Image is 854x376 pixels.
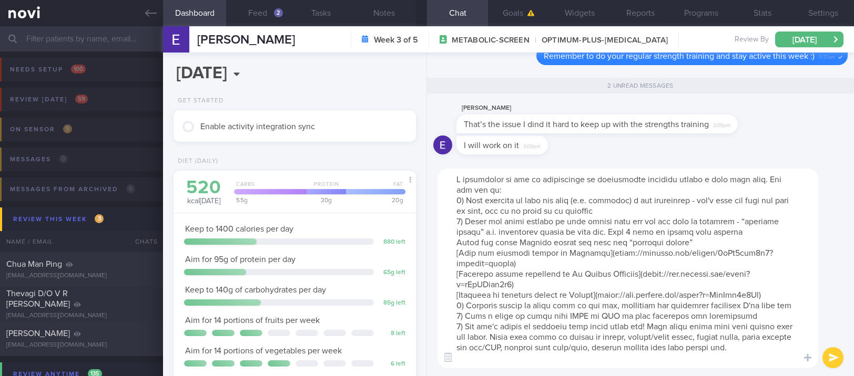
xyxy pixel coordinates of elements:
span: Review By [735,35,769,45]
div: [PERSON_NAME] [456,102,769,114]
span: Aim for 95g of protein per day [185,255,296,264]
span: Aim for 14 portions of vegetables per week [185,347,342,355]
div: [EMAIL_ADDRESS][DOMAIN_NAME] [6,272,157,280]
div: 2 [274,8,283,17]
span: Chua Man Ping [6,260,62,268]
span: [PERSON_NAME] [6,329,70,338]
span: I will work on it [464,141,519,150]
span: Keep to 1400 calories per day [185,225,293,233]
span: 9 [63,124,72,133]
span: 0 [59,154,68,163]
div: 880 left [379,238,405,246]
button: [DATE] [775,32,843,47]
span: Keep to 140g of carbohydrates per day [185,286,326,294]
div: Review this week [11,212,106,226]
div: 55 g [231,197,307,203]
div: Messages from Archived [7,182,138,196]
div: 520 [184,179,223,197]
span: That’s the issue I dind it hard to keep up with the strengths training [464,120,709,129]
div: 8 left [379,330,405,338]
span: METABOLIC-SCREEN [452,35,530,46]
span: 100 [71,65,86,74]
div: Review [DATE] [7,92,90,107]
div: 30 g [303,197,346,203]
span: 9:37am [819,51,835,61]
div: Get Started [174,97,223,105]
div: Protein [303,181,346,194]
div: 6 left [379,360,405,368]
span: 3:09pm [713,119,730,129]
div: On sensor [7,122,75,137]
span: OPTIMUM-PLUS-[MEDICAL_DATA] [530,35,668,46]
div: [EMAIL_ADDRESS][DOMAIN_NAME] [6,341,157,349]
div: Diet (Daily) [174,158,218,165]
div: Chats [121,231,163,252]
div: kcal [DATE] [184,179,223,206]
div: Messages [7,152,70,166]
span: [PERSON_NAME] [197,34,295,46]
div: Carbs [231,181,307,194]
span: 3:09pm [523,140,541,150]
div: 85 g left [379,299,405,307]
span: Thevagi D/O V R [PERSON_NAME] [6,289,70,308]
span: Aim for 14 portions of fruits per week [185,316,320,325]
div: [EMAIL_ADDRESS][DOMAIN_NAME] [6,312,157,320]
span: 59 [75,95,88,103]
span: 0 [126,184,135,193]
div: 65 g left [379,269,405,277]
strong: Week 3 of 5 [374,35,418,45]
div: 20 g [343,197,405,203]
span: 3 [95,214,104,223]
div: Needs setup [7,62,88,77]
span: Remember to do your regular strength training and stay active this week :) [544,52,815,60]
div: Fat [343,181,405,194]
